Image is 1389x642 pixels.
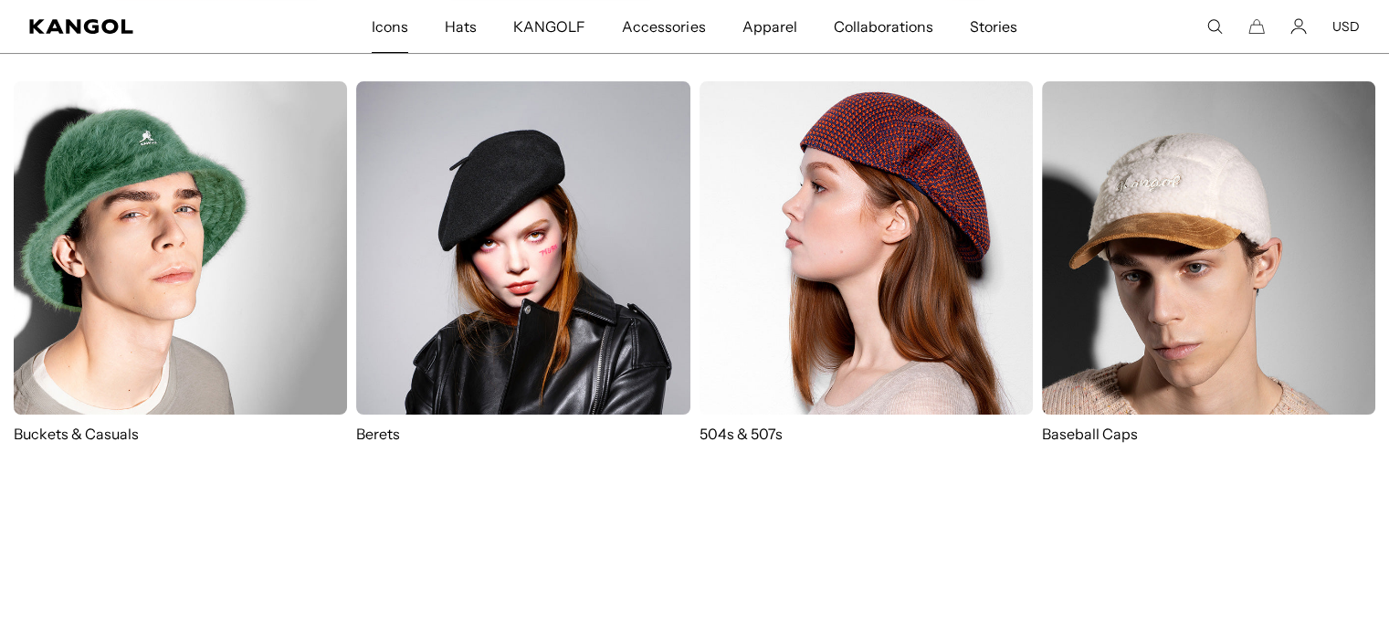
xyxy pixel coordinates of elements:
a: Account [1290,18,1307,35]
summary: Search here [1206,18,1223,35]
button: Cart [1248,18,1265,35]
a: Baseball Caps [1042,81,1375,462]
p: Buckets & Casuals [14,424,347,444]
a: Buckets & Casuals [14,81,347,444]
p: Baseball Caps [1042,424,1375,444]
p: 504s & 507s [700,424,1033,444]
a: Kangol [29,19,245,34]
a: Berets [356,81,689,444]
p: Berets [356,424,689,444]
a: 504s & 507s [700,81,1033,444]
button: USD [1332,18,1360,35]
